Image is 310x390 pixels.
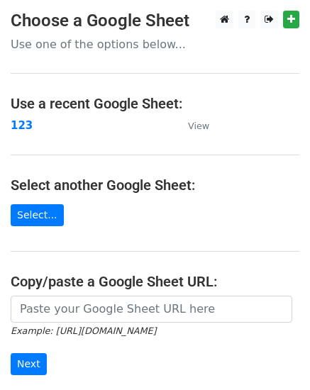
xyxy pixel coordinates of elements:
h4: Select another Google Sheet: [11,177,299,194]
h3: Choose a Google Sheet [11,11,299,31]
small: View [188,121,209,131]
a: View [174,119,209,132]
input: Next [11,353,47,375]
h4: Copy/paste a Google Sheet URL: [11,273,299,290]
h4: Use a recent Google Sheet: [11,95,299,112]
input: Paste your Google Sheet URL here [11,296,292,323]
a: Select... [11,204,64,226]
p: Use one of the options below... [11,37,299,52]
a: 123 [11,119,33,132]
small: Example: [URL][DOMAIN_NAME] [11,325,156,336]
